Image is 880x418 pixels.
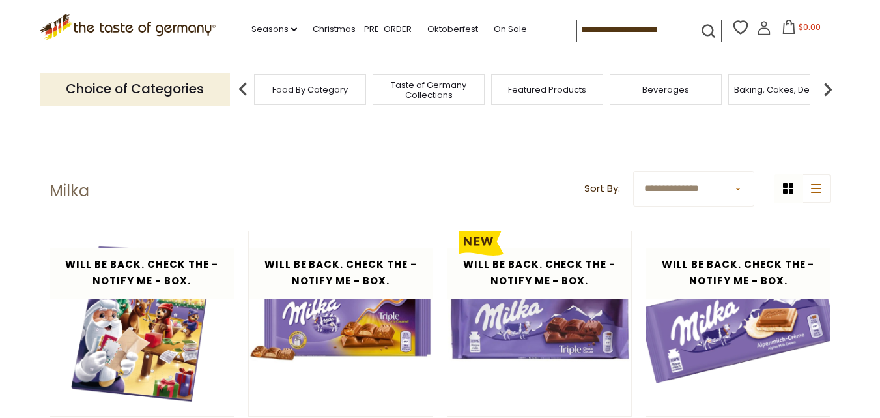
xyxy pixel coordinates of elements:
[642,85,689,95] a: Beverages
[50,181,89,201] h1: Milka
[799,22,821,33] span: $0.00
[774,20,829,39] button: $0.00
[815,76,841,102] img: next arrow
[584,181,620,197] label: Sort By:
[494,22,527,37] a: On Sale
[40,73,230,105] p: Choice of Categories
[447,231,632,416] img: Milka
[230,76,256,102] img: previous arrow
[249,231,433,416] img: Milka
[251,22,297,37] a: Seasons
[734,85,835,95] a: Baking, Cakes, Desserts
[508,85,586,95] a: Featured Products
[272,85,348,95] a: Food By Category
[50,231,234,416] img: Milka
[646,231,830,416] img: Milka
[427,22,478,37] a: Oktoberfest
[376,80,481,100] a: Taste of Germany Collections
[313,22,412,37] a: Christmas - PRE-ORDER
